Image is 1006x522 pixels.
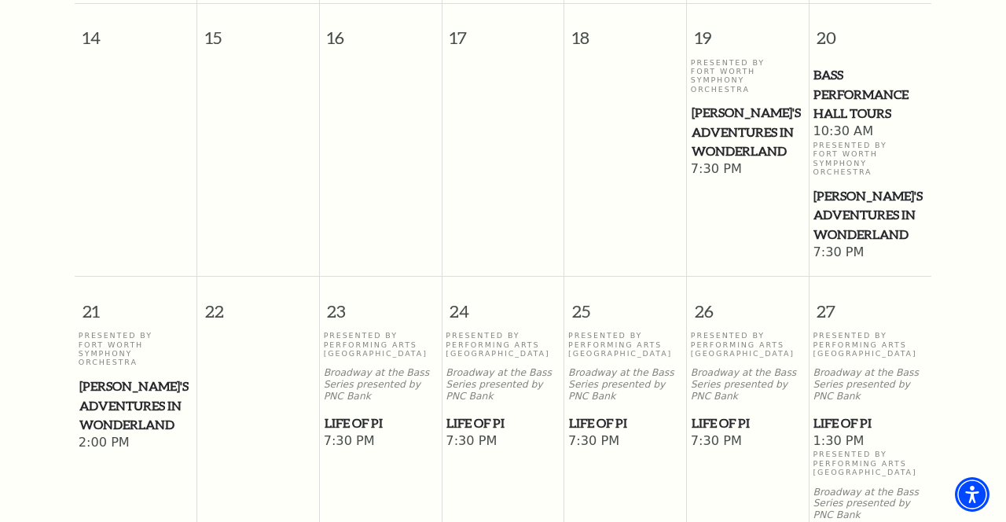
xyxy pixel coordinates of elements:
[813,487,927,521] p: Broadway at the Bass Series presented by PNC Bank
[79,331,193,367] p: Presented By Fort Worth Symphony Orchestra
[687,277,809,331] span: 26
[442,277,564,331] span: 24
[320,4,442,58] span: 16
[955,477,989,512] div: Accessibility Menu
[691,58,805,94] p: Presented By Fort Worth Symphony Orchestra
[320,277,442,331] span: 23
[446,367,560,402] p: Broadway at the Bass Series presented by PNC Bank
[442,4,564,58] span: 17
[813,367,927,402] p: Broadway at the Bass Series presented by PNC Bank
[813,244,927,262] span: 7:30 PM
[324,433,438,450] span: 7:30 PM
[569,414,681,433] span: Life of Pi
[692,414,804,433] span: Life of Pi
[568,367,682,402] p: Broadway at the Bass Series presented by PNC Bank
[564,277,686,331] span: 25
[813,65,927,123] span: Bass Performance Hall Tours
[691,433,805,450] span: 7:30 PM
[75,4,196,58] span: 14
[568,433,682,450] span: 7:30 PM
[446,331,560,358] p: Presented By Performing Arts [GEOGRAPHIC_DATA]
[813,141,927,177] p: Presented By Fort Worth Symphony Orchestra
[324,367,438,402] p: Broadway at the Bass Series presented by PNC Bank
[813,186,927,244] span: [PERSON_NAME]'s Adventures in Wonderland
[691,367,805,402] p: Broadway at the Bass Series presented by PNC Bank
[446,433,560,450] span: 7:30 PM
[564,4,686,58] span: 18
[813,123,927,141] span: 10:30 AM
[692,103,804,161] span: [PERSON_NAME]'s Adventures in Wonderland
[813,414,927,433] span: Life of Pi
[197,4,319,58] span: 15
[197,277,319,331] span: 22
[79,377,193,435] span: [PERSON_NAME]'s Adventures in Wonderland
[810,4,931,58] span: 20
[687,4,809,58] span: 19
[568,331,682,358] p: Presented By Performing Arts [GEOGRAPHIC_DATA]
[810,277,931,331] span: 27
[813,433,927,450] span: 1:30 PM
[813,450,927,476] p: Presented By Performing Arts [GEOGRAPHIC_DATA]
[691,331,805,358] p: Presented By Performing Arts [GEOGRAPHIC_DATA]
[324,331,438,358] p: Presented By Performing Arts [GEOGRAPHIC_DATA]
[75,277,196,331] span: 21
[325,414,437,433] span: Life of Pi
[813,331,927,358] p: Presented By Performing Arts [GEOGRAPHIC_DATA]
[79,435,193,452] span: 2:00 PM
[446,414,559,433] span: Life of Pi
[691,161,805,178] span: 7:30 PM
